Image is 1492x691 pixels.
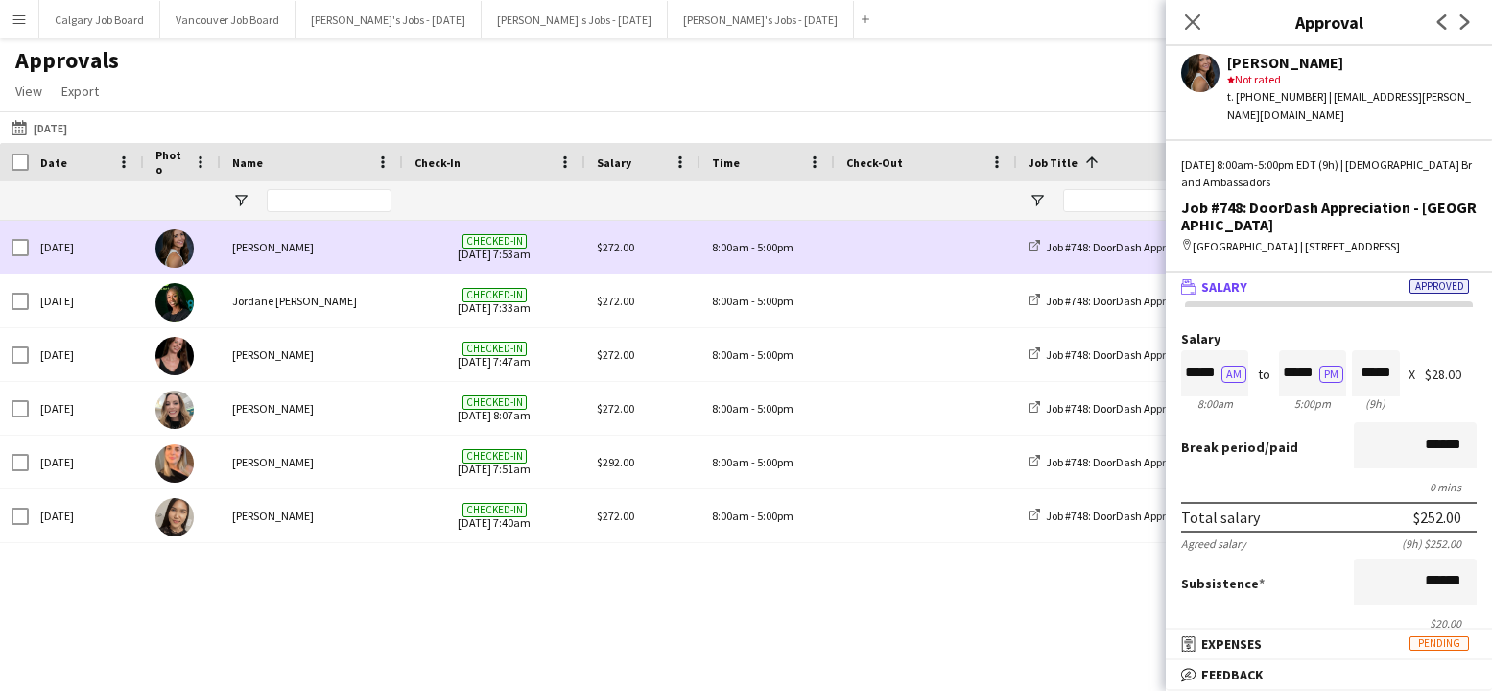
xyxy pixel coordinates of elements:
div: Total salary [1181,508,1260,527]
button: [PERSON_NAME]'s Jobs - [DATE] [296,1,482,38]
div: Agreed salary [1181,536,1246,551]
button: Calgary Job Board [39,1,160,38]
span: Job #748: DoorDash Appreciation - [GEOGRAPHIC_DATA] [1046,455,1319,469]
span: Salary [597,155,631,170]
button: [PERSON_NAME]'s Jobs - [DATE] [482,1,668,38]
div: [PERSON_NAME] [221,382,403,435]
img: Camilla Bazakov [155,498,194,536]
span: 5:00pm [757,455,793,469]
span: Job #748: DoorDash Appreciation - [GEOGRAPHIC_DATA] [1046,401,1319,416]
div: X [1409,368,1415,382]
span: Job #748: DoorDash Appreciation - [GEOGRAPHIC_DATA] [1046,509,1319,523]
span: - [751,240,755,254]
div: Job #748: DoorDash Appreciation - [GEOGRAPHIC_DATA] [1181,199,1477,233]
label: /paid [1181,439,1298,456]
a: Export [54,79,107,104]
span: Checked-in [462,503,527,517]
span: 8:00am [712,401,749,416]
div: [PERSON_NAME] [221,221,403,274]
span: Approved [1409,279,1469,294]
span: 8:00am [712,347,749,362]
div: Not rated [1227,71,1477,88]
span: 5:00pm [757,509,793,523]
span: 5:00pm [757,240,793,254]
span: $272.00 [597,401,634,416]
div: [PERSON_NAME] [221,328,403,381]
span: Feedback [1201,666,1264,683]
span: View [15,83,42,100]
img: Jessica Curtis [155,337,194,375]
span: [DATE] 7:53am [414,221,574,274]
div: $252.00 [1413,508,1461,527]
span: Name [232,155,263,170]
span: Checked-in [462,234,527,249]
span: Export [61,83,99,100]
input: Job Title Filter Input [1063,189,1345,212]
span: $272.00 [597,294,634,308]
span: 8:00am [712,240,749,254]
div: [DATE] [29,274,144,327]
button: PM [1319,366,1343,383]
div: to [1258,368,1270,382]
div: [DATE] [29,382,144,435]
a: Job #748: DoorDash Appreciation - [GEOGRAPHIC_DATA] [1029,401,1319,416]
span: Break period [1181,439,1265,456]
input: Name Filter Input [267,189,391,212]
div: t. [PHONE_NUMBER] | [EMAIL_ADDRESS][PERSON_NAME][DOMAIN_NAME] [1227,88,1477,123]
div: Jordane [PERSON_NAME] [221,274,403,327]
div: [DATE] [29,436,144,488]
span: Job #748: DoorDash Appreciation - [GEOGRAPHIC_DATA] [1046,347,1319,362]
span: [DATE] 7:40am [414,489,574,542]
div: 8:00am [1181,396,1248,411]
span: Pending [1409,636,1469,651]
span: [DATE] 8:07am [414,382,574,435]
a: Job #748: DoorDash Appreciation - [GEOGRAPHIC_DATA] [1029,240,1319,254]
img: Jordane Denis Jodie [155,283,194,322]
div: $28.00 [1425,368,1477,382]
span: 5:00pm [757,347,793,362]
span: Checked-in [462,342,527,356]
div: [GEOGRAPHIC_DATA] | [STREET_ADDRESS] [1181,238,1477,255]
span: $272.00 [597,509,634,523]
span: Checked-in [462,449,527,464]
a: Job #748: DoorDash Appreciation - [GEOGRAPHIC_DATA] [1029,294,1319,308]
a: Job #748: DoorDash Appreciation - [GEOGRAPHIC_DATA] [1029,509,1319,523]
img: Maxine Denis [155,229,194,268]
span: 8:00am [712,509,749,523]
span: Date [40,155,67,170]
span: Salary [1201,278,1247,296]
span: Job #748: DoorDash Appreciation - [GEOGRAPHIC_DATA] [1046,240,1319,254]
button: Vancouver Job Board [160,1,296,38]
div: 5:00pm [1279,396,1346,411]
span: 5:00pm [757,294,793,308]
span: Checked-in [462,395,527,410]
span: 8:00am [712,455,749,469]
button: Open Filter Menu [1029,192,1046,209]
div: [PERSON_NAME] [221,489,403,542]
span: [DATE] 7:47am [414,328,574,381]
span: - [751,347,755,362]
span: $292.00 [597,455,634,469]
div: $20.00 [1181,616,1477,631]
div: [DATE] 8:00am-5:00pm EDT (9h) | [DEMOGRAPHIC_DATA] Brand Ambassadors [1181,156,1477,191]
span: [DATE] 7:51am [414,436,574,488]
div: 0 mins [1181,480,1477,494]
button: AM [1221,366,1246,383]
span: [DATE] 7:33am [414,274,574,327]
div: [PERSON_NAME] [1227,54,1477,71]
button: Open Filter Menu [232,192,249,209]
div: [PERSON_NAME] [221,436,403,488]
img: Audrey Choquette [155,444,194,483]
button: [PERSON_NAME]'s Jobs - [DATE] [668,1,854,38]
span: Checked-in [462,288,527,302]
mat-expansion-panel-header: SalaryApproved [1166,273,1492,301]
div: [DATE] [29,489,144,542]
span: Check-In [414,155,461,170]
span: - [751,401,755,416]
span: - [751,509,755,523]
span: $272.00 [597,347,634,362]
div: (9h) $252.00 [1402,536,1477,551]
h3: Approval [1166,10,1492,35]
a: Job #748: DoorDash Appreciation - [GEOGRAPHIC_DATA] [1029,347,1319,362]
div: [DATE] [29,328,144,381]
